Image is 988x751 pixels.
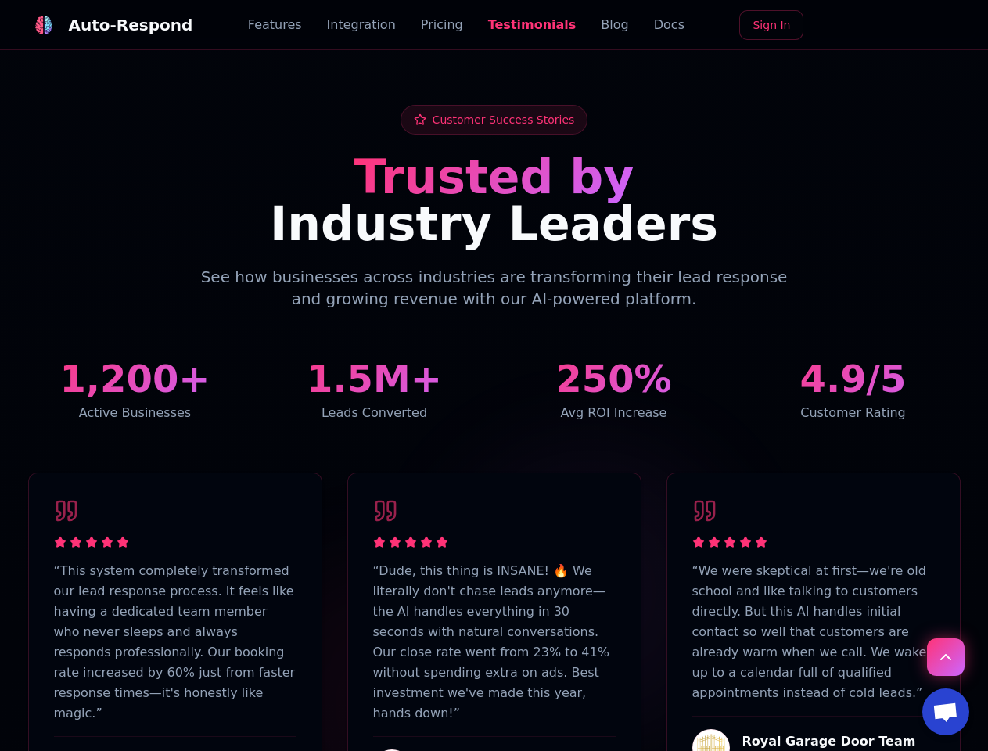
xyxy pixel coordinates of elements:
a: Auto-Respond [28,9,193,41]
a: Features [248,16,302,34]
a: Blog [601,16,628,34]
span: Trusted by [354,149,634,204]
a: Integration [327,16,396,34]
div: 4.9/5 [746,360,961,397]
h4: Royal Garage Door Team [742,732,916,751]
div: Leads Converted [268,404,482,422]
div: Avg ROI Increase [507,404,721,422]
p: “ We were skeptical at first—we're old school and like talking to customers directly. But this AI... [692,561,935,703]
a: Testimonials [488,16,577,34]
img: logo.svg [34,15,53,34]
button: Scroll to top [927,638,965,676]
span: Industry Leaders [270,196,718,251]
div: 250% [507,360,721,397]
span: Customer Success Stories [433,112,575,128]
div: 1.5M+ [268,360,482,397]
iframe: Sign in with Google Button [808,9,968,43]
p: “ This system completely transformed our lead response process. It feels like having a dedicated ... [54,561,296,724]
div: Active Businesses [28,404,243,422]
a: Sign In [739,10,803,40]
p: See how businesses across industries are transforming their lead response and growing revenue wit... [194,266,795,310]
a: Pricing [421,16,463,34]
p: “ Dude, this thing is INSANE! 🔥 We literally don't chase leads anymore—the AI handles everything ... [373,561,616,724]
div: Auto-Respond [69,14,193,36]
a: Open chat [922,688,969,735]
div: 1,200+ [28,360,243,397]
div: Customer Rating [746,404,961,422]
a: Docs [654,16,684,34]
